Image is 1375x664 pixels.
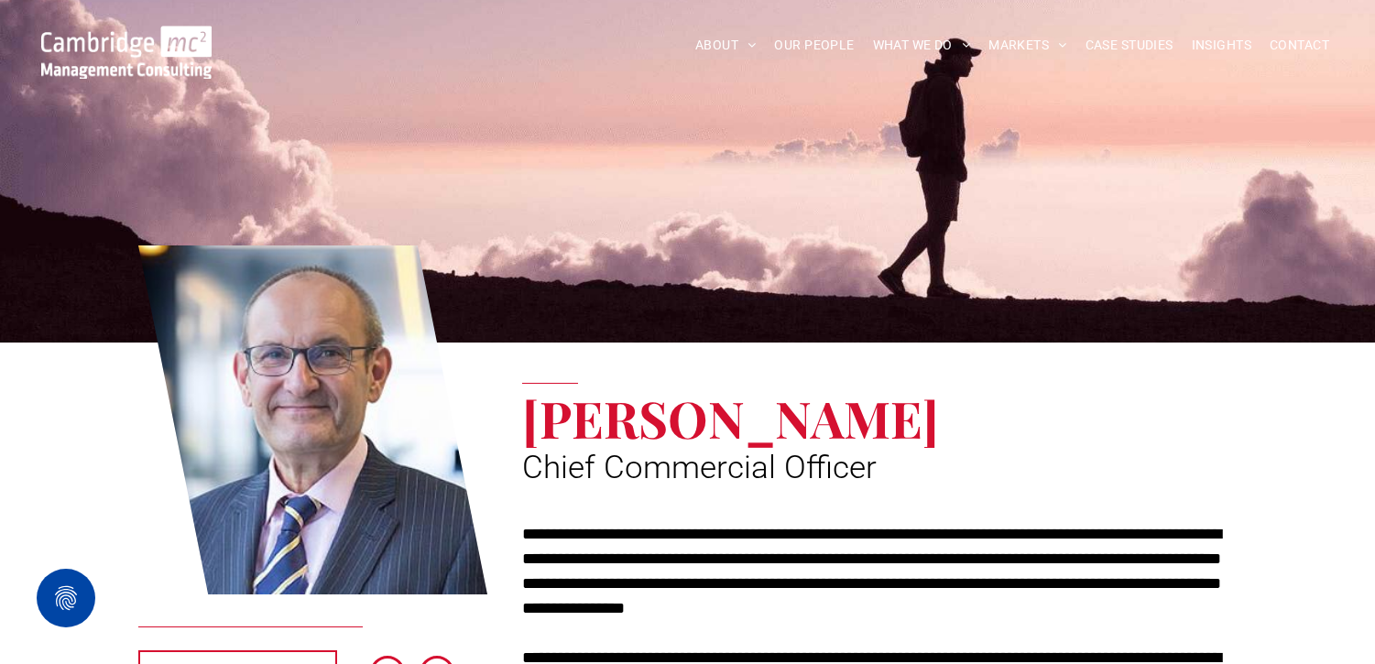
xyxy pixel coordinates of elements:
[138,243,488,598] a: Stuart Curzon | Chief Commercial Officer | Cambridge Management Consulting
[522,449,877,486] span: Chief Commercial Officer
[686,31,766,60] a: ABOUT
[1260,31,1338,60] a: CONTACT
[1076,31,1183,60] a: CASE STUDIES
[979,31,1075,60] a: MARKETS
[522,384,939,452] span: [PERSON_NAME]
[41,28,212,48] a: Your Business Transformed | Cambridge Management Consulting
[864,31,980,60] a: WHAT WE DO
[41,26,212,79] img: Go to Homepage
[1183,31,1260,60] a: INSIGHTS
[765,31,863,60] a: OUR PEOPLE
